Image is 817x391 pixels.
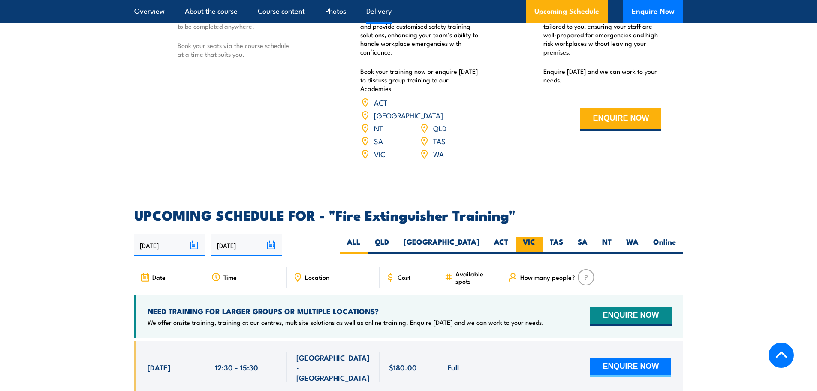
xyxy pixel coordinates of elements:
span: [GEOGRAPHIC_DATA] - [GEOGRAPHIC_DATA] [296,352,370,382]
p: Our Academies are located nationally and provide customised safety training solutions, enhancing ... [360,13,479,56]
h4: NEED TRAINING FOR LARGER GROUPS OR MULTIPLE LOCATIONS? [148,306,544,316]
p: Book your training now or enquire [DATE] to discuss group training to our Academies [360,67,479,93]
label: SA [570,237,595,254]
label: VIC [516,237,543,254]
span: Available spots [455,270,496,285]
a: TAS [433,136,446,146]
span: Date [152,273,166,281]
span: How many people? [520,273,575,281]
a: VIC [374,149,385,159]
p: Book your seats via the course schedule at a time that suits you. [178,41,296,58]
a: QLD [433,123,446,133]
label: [GEOGRAPHIC_DATA] [396,237,487,254]
a: WA [433,149,444,159]
input: To date [211,234,282,256]
a: ACT [374,97,387,107]
a: NT [374,123,383,133]
span: $180.00 [389,362,417,372]
button: ENQUIRE NOW [580,108,661,131]
input: From date [134,234,205,256]
p: Enquire [DATE] and we can work to your needs. [543,67,662,84]
label: Online [646,237,683,254]
span: Full [448,362,459,372]
button: ENQUIRE NOW [590,307,671,326]
a: [GEOGRAPHIC_DATA] [374,110,443,120]
label: QLD [368,237,396,254]
span: Time [223,273,237,281]
p: We offer convenient nationwide training tailored to you, ensuring your staff are well-prepared fo... [543,13,662,56]
h2: UPCOMING SCHEDULE FOR - "Fire Extinguisher Training" [134,209,683,221]
span: 12:30 - 15:30 [215,362,258,372]
button: ENQUIRE NOW [590,358,671,377]
label: NT [595,237,619,254]
label: ALL [340,237,368,254]
label: WA [619,237,646,254]
a: SA [374,136,383,146]
span: [DATE] [148,362,170,372]
span: Location [305,273,329,281]
span: Cost [398,273,410,281]
label: ACT [487,237,516,254]
p: We offer onsite training, training at our centres, multisite solutions as well as online training... [148,318,544,327]
label: TAS [543,237,570,254]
